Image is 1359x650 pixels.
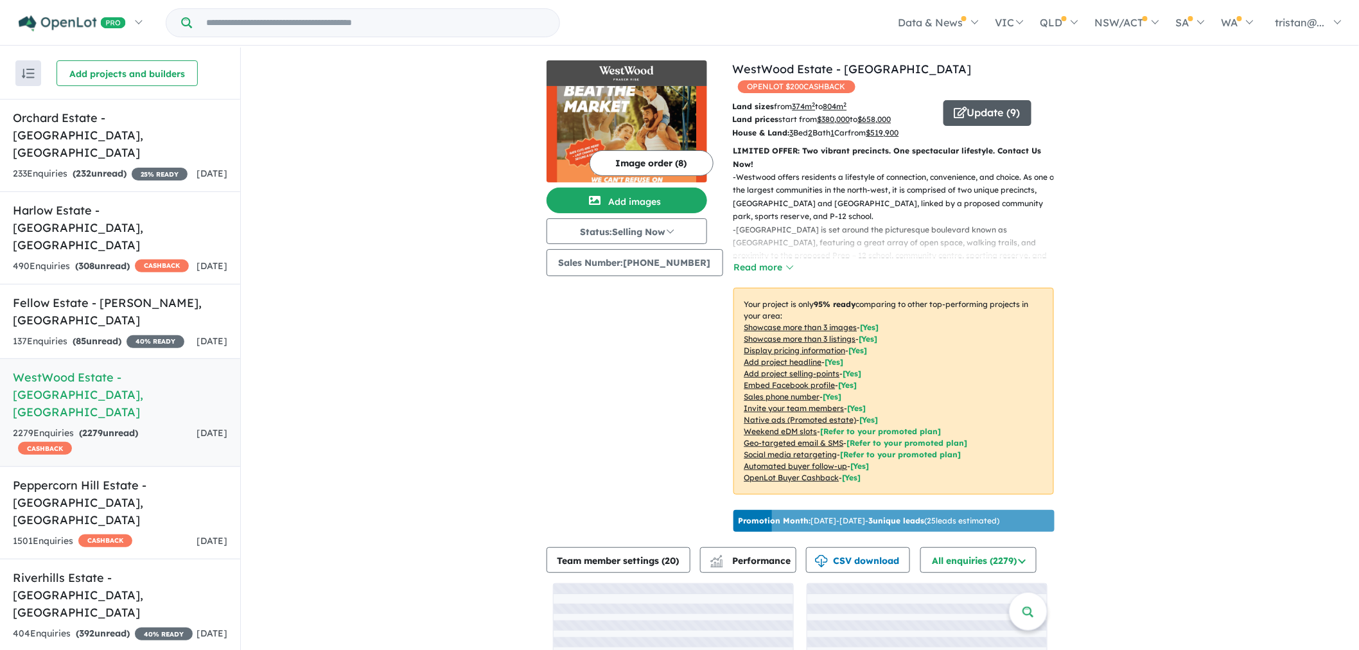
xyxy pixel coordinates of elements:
span: [DATE] [197,628,227,639]
span: OPENLOT $ 200 CASHBACK [738,80,855,93]
span: [DATE] [197,335,227,347]
span: to [816,101,847,111]
span: [ Yes ] [823,392,842,401]
sup: 2 [844,101,847,108]
span: CASHBACK [135,259,189,272]
u: $ 658,000 [858,114,891,124]
p: from [733,100,934,113]
div: 137 Enquir ies [13,334,184,349]
p: [DATE] - [DATE] - ( 25 leads estimated) [739,515,1000,527]
u: 1 [831,128,835,137]
div: 233 Enquir ies [13,166,188,182]
u: OpenLot Buyer Cashback [744,473,839,482]
b: Land sizes [733,101,775,111]
u: Geo-targeted email & SMS [744,438,844,448]
span: [DATE] [197,260,227,272]
b: Promotion Month: [739,516,811,525]
div: 2279 Enquir ies [13,426,197,457]
strong: ( unread) [76,628,130,639]
p: Your project is only comparing to other top-performing projects in your area: - - - - - - - - - -... [733,288,1054,495]
u: 374 m [793,101,816,111]
a: WestWood Estate - Fraser Rise LogoWestWood Estate - Fraser Rise [547,60,707,182]
span: CASHBACK [18,442,72,455]
button: Add images [547,188,707,213]
strong: ( unread) [73,335,121,347]
span: [DATE] [197,427,227,439]
u: Add project headline [744,357,822,367]
img: download icon [815,555,828,568]
span: [ Yes ] [859,334,878,344]
u: $ 380,000 [818,114,850,124]
div: 490 Enquir ies [13,259,189,274]
b: House & Land: [733,128,790,137]
span: 308 [78,260,94,272]
h5: Harlow Estate - [GEOGRAPHIC_DATA] , [GEOGRAPHIC_DATA] [13,202,227,254]
u: Weekend eDM slots [744,426,818,436]
h5: Orchard Estate - [GEOGRAPHIC_DATA] , [GEOGRAPHIC_DATA] [13,109,227,161]
p: - [GEOGRAPHIC_DATA] is set around the picturesque boulevard known as [GEOGRAPHIC_DATA], featuring... [733,224,1064,276]
button: Image order (8) [590,150,714,176]
span: [ Yes ] [839,380,857,390]
u: Showcase more than 3 images [744,322,857,332]
img: sort.svg [22,69,35,78]
button: Team member settings (20) [547,547,690,573]
u: 804 m [823,101,847,111]
span: tristan@... [1276,16,1325,29]
b: 3 unique leads [869,516,925,525]
img: WestWood Estate - Fraser Rise [547,86,707,182]
h5: Peppercorn Hill Estate - [GEOGRAPHIC_DATA] , [GEOGRAPHIC_DATA] [13,477,227,529]
u: 2 [809,128,813,137]
span: 85 [76,335,86,347]
u: $ 519,900 [866,128,899,137]
span: 40 % READY [135,628,193,640]
span: [Yes] [860,415,879,425]
u: Native ads (Promoted estate) [744,415,857,425]
div: 404 Enquir ies [13,626,193,642]
u: Social media retargeting [744,450,837,459]
b: 95 % ready [814,299,856,309]
span: [Refer to your promoted plan] [841,450,961,459]
span: 392 [79,628,94,639]
span: [ Yes ] [848,403,866,413]
p: LIMITED OFFER: Two vibrant precincts. One spectacular lifestyle. Contact Us Now! [733,145,1054,171]
span: [DATE] [197,168,227,179]
button: Status:Selling Now [547,218,707,244]
p: start from [733,113,934,126]
span: 40 % READY [127,335,184,348]
span: [ Yes ] [849,346,868,355]
span: [Yes] [851,461,870,471]
span: [Yes] [843,473,861,482]
span: Performance [712,555,791,567]
button: All enquiries (2279) [920,547,1037,573]
span: [ Yes ] [861,322,879,332]
input: Try estate name, suburb, builder or developer [195,9,557,37]
span: 20 [665,555,676,567]
img: bar-chart.svg [710,559,723,568]
u: Automated buyer follow-up [744,461,848,471]
strong: ( unread) [79,427,138,439]
img: line-chart.svg [710,555,722,562]
button: Add projects and builders [57,60,198,86]
h5: WestWood Estate - [GEOGRAPHIC_DATA] , [GEOGRAPHIC_DATA] [13,369,227,421]
span: CASHBACK [78,534,132,547]
div: 1501 Enquir ies [13,534,132,549]
span: [Refer to your promoted plan] [821,426,942,436]
h5: Riverhills Estate - [GEOGRAPHIC_DATA] , [GEOGRAPHIC_DATA] [13,569,227,621]
img: Openlot PRO Logo White [19,15,126,31]
u: Display pricing information [744,346,846,355]
u: Embed Facebook profile [744,380,836,390]
span: to [850,114,891,124]
span: 2279 [82,427,103,439]
b: Land prices [733,114,779,124]
u: Invite your team members [744,403,845,413]
sup: 2 [812,101,816,108]
strong: ( unread) [75,260,130,272]
span: 25 % READY [132,168,188,180]
strong: ( unread) [73,168,127,179]
button: Sales Number:[PHONE_NUMBER] [547,249,723,276]
button: Read more [733,260,794,275]
p: - Westwood offers residents a lifestyle of connection, convenience, and choice. As one of the lar... [733,171,1064,224]
u: 3 [790,128,794,137]
u: Sales phone number [744,392,820,401]
button: CSV download [806,547,910,573]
